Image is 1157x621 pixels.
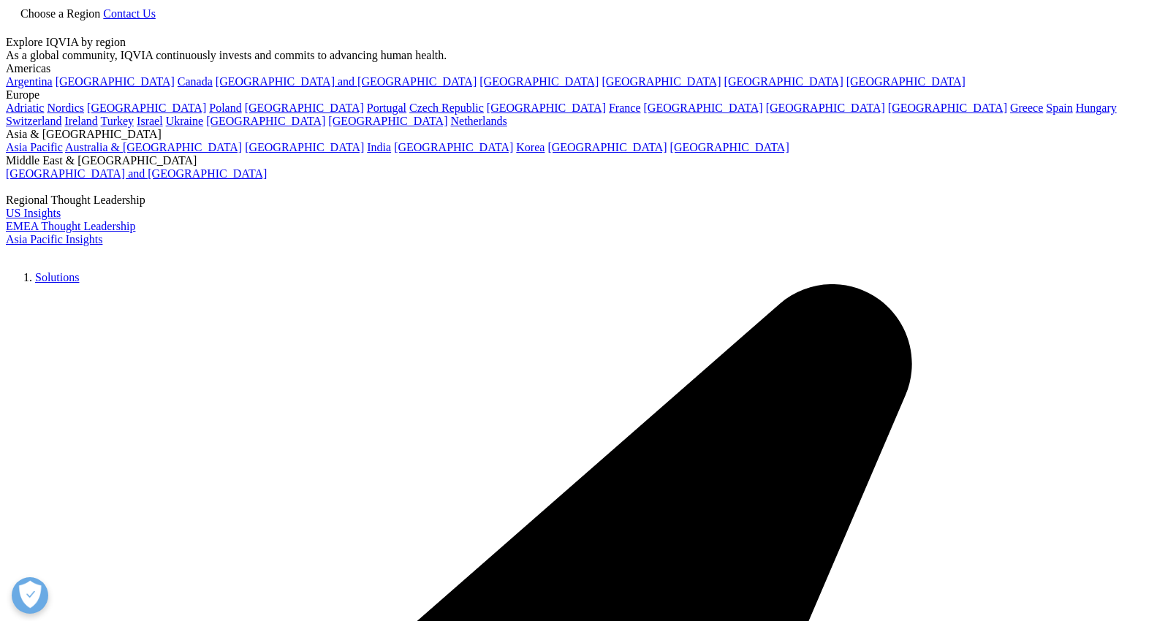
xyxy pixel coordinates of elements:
a: Solutions [35,271,79,283]
a: Asia Pacific [6,141,63,153]
span: Choose a Region [20,7,100,20]
a: [GEOGRAPHIC_DATA] and [GEOGRAPHIC_DATA] [216,75,477,88]
div: Americas [6,62,1151,75]
a: [GEOGRAPHIC_DATA] [766,102,885,114]
a: Spain [1046,102,1072,114]
a: [GEOGRAPHIC_DATA] [547,141,667,153]
a: Argentina [6,75,53,88]
a: Hungary [1076,102,1117,114]
a: Asia Pacific Insights [6,233,102,245]
a: Ireland [64,115,97,127]
a: [GEOGRAPHIC_DATA] [245,141,364,153]
a: Israel [137,115,163,127]
a: [GEOGRAPHIC_DATA] and [GEOGRAPHIC_DATA] [6,167,267,180]
a: [GEOGRAPHIC_DATA] [87,102,206,114]
div: Asia & [GEOGRAPHIC_DATA] [6,128,1151,141]
a: Czech Republic [409,102,484,114]
a: [GEOGRAPHIC_DATA] [602,75,721,88]
a: Greece [1010,102,1043,114]
a: India [367,141,391,153]
div: Middle East & [GEOGRAPHIC_DATA] [6,154,1151,167]
a: [GEOGRAPHIC_DATA] [644,102,763,114]
a: Australia & [GEOGRAPHIC_DATA] [65,141,242,153]
a: Nordics [47,102,84,114]
a: Poland [209,102,241,114]
a: Turkey [100,115,134,127]
div: Europe [6,88,1151,102]
a: Netherlands [450,115,507,127]
a: [GEOGRAPHIC_DATA] [206,115,325,127]
a: Canada [178,75,213,88]
a: US Insights [6,207,61,219]
a: [GEOGRAPHIC_DATA] [394,141,513,153]
a: Korea [516,141,545,153]
a: EMEA Thought Leadership [6,220,135,232]
a: Portugal [367,102,406,114]
div: Explore IQVIA by region [6,36,1151,49]
a: [GEOGRAPHIC_DATA] [56,75,175,88]
a: Switzerland [6,115,61,127]
a: Adriatic [6,102,44,114]
a: [GEOGRAPHIC_DATA] [670,141,789,153]
button: Open Preferences [12,577,48,614]
div: As a global community, IQVIA continuously invests and commits to advancing human health. [6,49,1151,62]
a: Contact Us [103,7,156,20]
a: [GEOGRAPHIC_DATA] [245,102,364,114]
a: Ukraine [166,115,204,127]
a: [GEOGRAPHIC_DATA] [846,75,966,88]
a: [GEOGRAPHIC_DATA] [888,102,1007,114]
a: France [609,102,641,114]
a: [GEOGRAPHIC_DATA] [724,75,843,88]
div: Regional Thought Leadership [6,194,1151,207]
a: [GEOGRAPHIC_DATA] [487,102,606,114]
a: [GEOGRAPHIC_DATA] [479,75,599,88]
a: [GEOGRAPHIC_DATA] [328,115,447,127]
